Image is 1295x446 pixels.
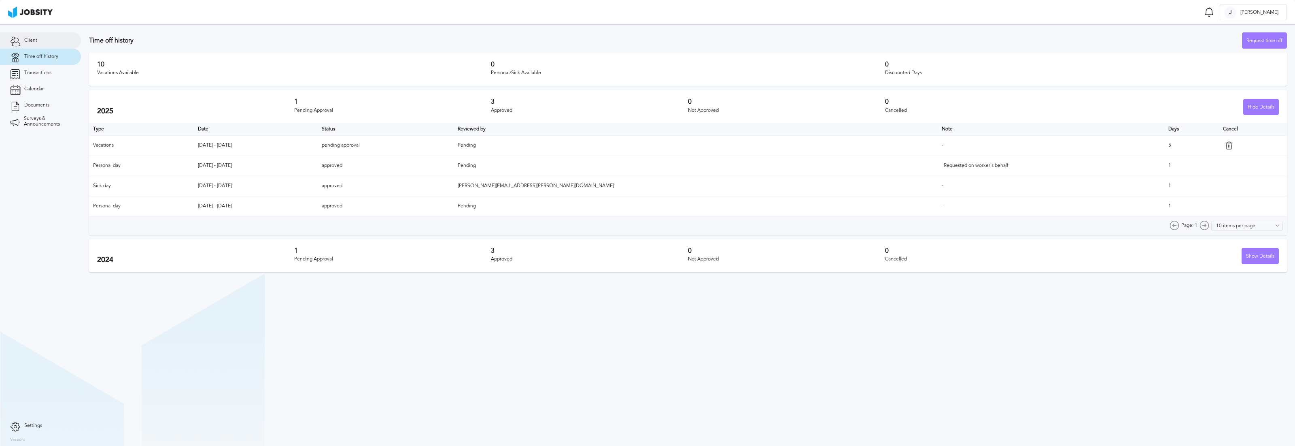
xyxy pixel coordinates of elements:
td: approved [318,196,454,216]
button: Request time off [1242,32,1287,49]
h3: 0 [885,247,1082,254]
td: [DATE] - [DATE] [194,196,318,216]
button: Hide Details [1243,99,1279,115]
th: Cancel [1219,123,1287,135]
td: Personal day [89,156,194,176]
td: Vacations [89,135,194,156]
span: - [942,203,943,209]
span: Time off history [24,54,58,60]
h3: 0 [885,61,1279,68]
h3: 3 [491,247,688,254]
td: 1 [1164,196,1219,216]
h3: Time off history [89,37,1242,44]
span: Surveys & Announcements [24,116,71,127]
td: Sick day [89,176,194,196]
span: - [942,142,943,148]
div: Personal/Sick Available [491,70,885,76]
span: Client [24,38,37,43]
th: Days [1164,123,1219,135]
div: Requested on worker's behalf [944,163,1025,169]
td: [DATE] - [DATE] [194,156,318,176]
span: Pending [458,142,476,148]
div: Vacations Available [97,70,491,76]
h3: 1 [294,98,491,105]
h2: 2024 [97,256,294,264]
div: Approved [491,256,688,262]
div: Request time off [1242,33,1287,49]
span: [PERSON_NAME] [1236,10,1282,15]
td: Personal day [89,196,194,216]
div: J [1224,6,1236,19]
span: Transactions [24,70,51,76]
td: 1 [1164,176,1219,196]
td: approved [318,156,454,176]
div: Discounted Days [885,70,1279,76]
span: Settings [24,423,42,429]
td: approved [318,176,454,196]
div: Pending Approval [294,108,491,113]
span: Calendar [24,86,44,92]
td: 5 [1164,135,1219,156]
span: [PERSON_NAME][EMAIL_ADDRESS][PERSON_NAME][DOMAIN_NAME] [458,183,614,188]
div: Cancelled [885,108,1082,113]
th: Type [89,123,194,135]
div: Approved [491,108,688,113]
h3: 0 [491,61,885,68]
th: Toggle SortBy [938,123,1164,135]
button: Show Details [1242,248,1279,264]
h3: 0 [688,98,885,105]
th: Toggle SortBy [194,123,318,135]
span: Pending [458,162,476,168]
th: Toggle SortBy [318,123,454,135]
h2: 2025 [97,107,294,115]
td: [DATE] - [DATE] [194,176,318,196]
h3: 3 [491,98,688,105]
td: [DATE] - [DATE] [194,135,318,156]
span: Documents [24,102,49,108]
td: pending approval [318,135,454,156]
h3: 0 [885,98,1082,105]
button: J[PERSON_NAME] [1220,4,1287,20]
span: Pending [458,203,476,209]
div: Pending Approval [294,256,491,262]
td: 1 [1164,156,1219,176]
label: Version: [10,437,25,442]
h3: 1 [294,247,491,254]
th: Toggle SortBy [454,123,938,135]
img: ab4bad089aa723f57921c736e9817d99.png [8,6,53,18]
span: Page: 1 [1181,223,1197,228]
h3: 0 [688,247,885,254]
h3: 10 [97,61,491,68]
span: - [942,183,943,188]
div: Not Approved [688,256,885,262]
div: Not Approved [688,108,885,113]
div: Cancelled [885,256,1082,262]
